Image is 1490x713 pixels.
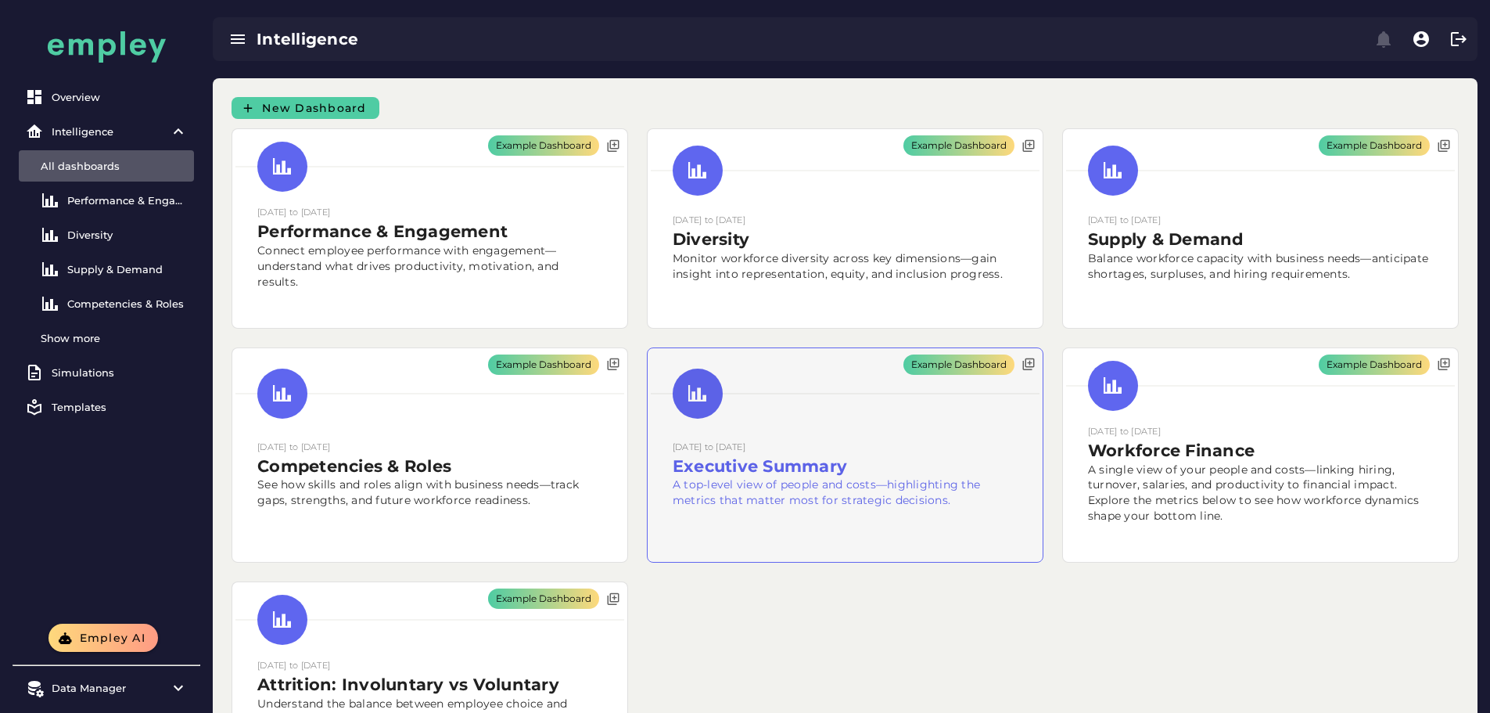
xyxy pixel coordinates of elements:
[52,91,188,103] div: Overview
[67,263,188,275] div: Supply & Demand
[19,81,194,113] a: Overview
[52,125,161,138] div: Intelligence
[41,332,188,344] div: Show more
[19,254,194,285] a: Supply & Demand
[19,288,194,319] a: Competencies & Roles
[48,624,158,652] button: Empley AI
[257,28,811,50] div: Intelligence
[19,185,194,216] a: Performance & Engagement
[67,297,188,310] div: Competencies & Roles
[232,97,379,119] button: New Dashboard
[67,194,188,207] div: Performance & Engagement
[19,150,194,182] a: All dashboards
[52,682,161,694] div: Data Manager
[261,101,367,115] span: New Dashboard
[52,401,188,413] div: Templates
[19,357,194,388] a: Simulations
[19,219,194,250] a: Diversity
[41,160,188,172] div: All dashboards
[52,366,188,379] div: Simulations
[78,631,145,645] span: Empley AI
[19,391,194,423] a: Templates
[67,229,188,241] div: Diversity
